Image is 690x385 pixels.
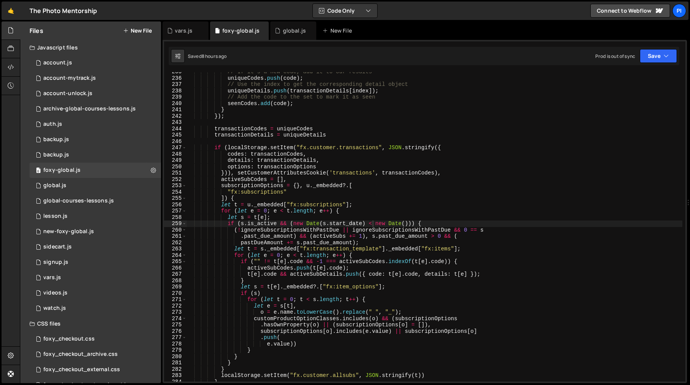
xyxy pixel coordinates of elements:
div: signup.js [43,259,68,266]
a: Pi [672,4,686,18]
div: 237 [164,81,187,88]
button: Save [640,49,677,63]
span: 0 [36,168,41,174]
div: 13533/43446.js [30,239,161,255]
div: 253 [164,183,187,189]
div: 264 [164,252,187,259]
div: 263 [164,246,187,252]
div: global.js [43,182,66,189]
div: 247 [164,145,187,151]
a: 🤙 [2,2,20,20]
div: 13533/38507.css [30,331,161,347]
div: 13533/34219.js [30,163,161,178]
div: backup.js [43,151,69,158]
div: 238 [164,88,187,94]
div: 268 [164,278,187,284]
div: 267 [164,271,187,278]
div: vars.js [175,27,192,35]
div: 13533/45031.js [30,147,161,163]
div: videos.js [43,290,67,296]
div: 283 [164,372,187,379]
div: 262 [164,240,187,246]
div: Javascript files [20,40,161,55]
div: 271 [164,296,187,303]
div: new-foxy-global.js [43,228,94,235]
div: 249 [164,157,187,164]
div: sidecart.js [43,244,72,250]
div: 279 [164,347,187,354]
div: global.js [283,27,306,35]
div: 260 [164,227,187,234]
div: 258 [164,214,187,221]
div: 13533/39483.js [30,178,161,193]
div: 13533/43968.js [30,101,161,117]
div: 254 [164,189,187,196]
div: auth.js [43,121,62,128]
h2: Files [30,26,43,35]
div: 273 [164,309,187,316]
div: 251 [164,170,187,176]
div: 255 [164,195,187,202]
div: 270 [164,290,187,297]
div: backup.js [43,136,69,143]
div: foxy_checkout_archive.css [43,351,118,358]
div: foxy-global.js [222,27,260,35]
div: 259 [164,220,187,227]
div: 235 [164,69,187,75]
div: 257 [164,208,187,214]
div: The Photo Mentorship [30,6,97,15]
div: global-courses-lessons.js [43,197,114,204]
div: 244 [164,126,187,132]
div: 13533/38527.js [30,301,161,316]
div: 280 [164,354,187,360]
div: 13533/35364.js [30,255,161,270]
div: vars.js [43,274,61,281]
div: 281 [164,360,187,366]
div: 246 [164,138,187,145]
div: 269 [164,284,187,290]
div: 239 [164,94,187,100]
div: 248 [164,151,187,158]
div: lesson.js [43,213,67,220]
a: Connect to Webflow [590,4,670,18]
div: 13533/38628.js [30,71,161,86]
div: account-mytrack.js [43,75,96,82]
div: 13533/45030.js [30,132,161,147]
div: foxy-global.js [43,167,80,174]
div: Saved [188,53,227,59]
div: CSS files [20,316,161,331]
div: 250 [164,164,187,170]
div: 272 [164,303,187,309]
div: Prod is out of sync [595,53,635,59]
div: New File [322,27,355,35]
div: account-unlock.js [43,90,92,97]
div: 13533/35472.js [30,209,161,224]
div: 241 [164,107,187,113]
div: archive-global-courses-lessons.js [43,105,136,112]
div: 13533/38747.css [30,362,161,377]
div: 242 [164,113,187,120]
div: 265 [164,258,187,265]
div: 13533/34220.js [30,55,161,71]
div: 274 [164,316,187,322]
div: 13533/34034.js [30,117,161,132]
div: 13533/38978.js [30,270,161,285]
div: 13533/41206.js [30,86,161,101]
div: 13533/42246.js [30,285,161,301]
div: 256 [164,202,187,208]
div: watch.js [43,305,66,312]
div: 13533/44030.css [30,347,161,362]
div: foxy_checkout_external.css [43,366,120,373]
div: 13533/40053.js [30,224,161,239]
div: foxy_checkout.css [43,336,95,342]
div: 13533/35292.js [30,193,161,209]
div: 266 [164,265,187,271]
div: 261 [164,233,187,240]
div: 275 [164,322,187,328]
div: 243 [164,119,187,126]
div: account.js [43,59,72,66]
div: 278 [164,341,187,347]
div: 8 hours ago [202,53,227,59]
button: Code Only [313,4,377,18]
